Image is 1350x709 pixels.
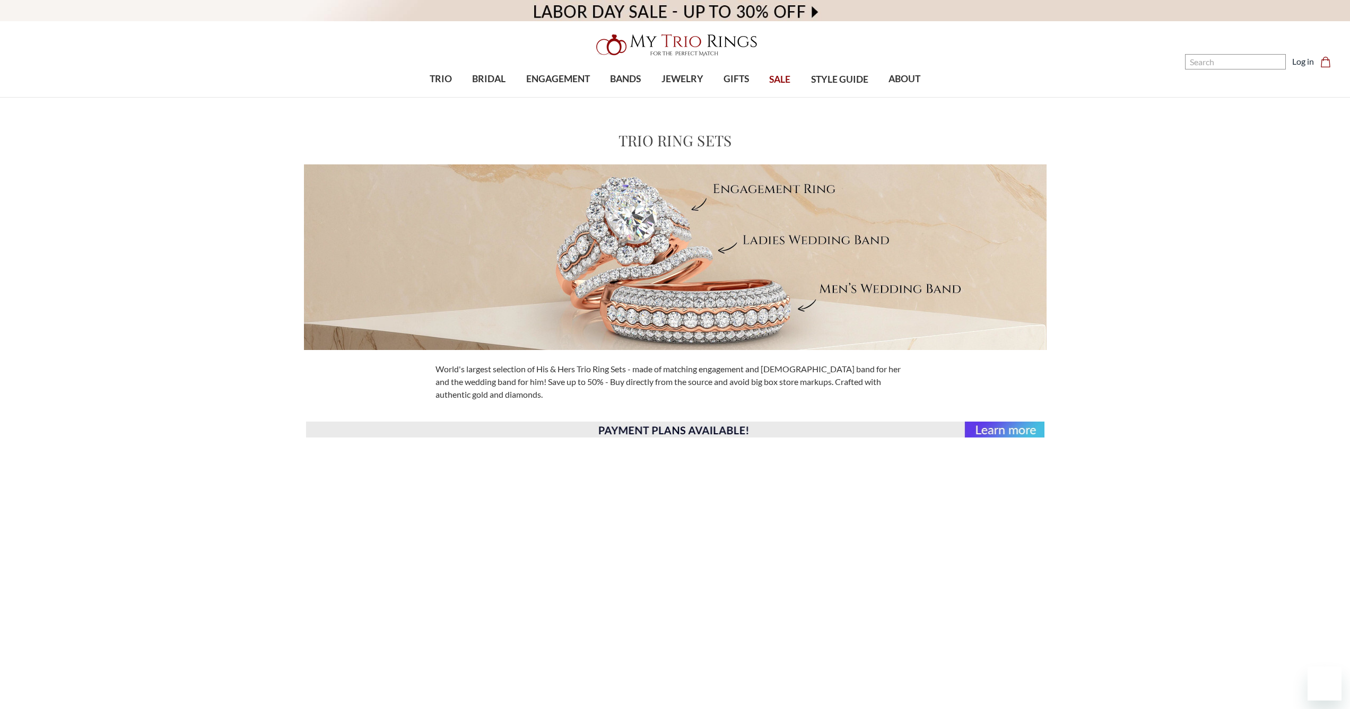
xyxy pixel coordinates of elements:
a: ENGAGEMENT [516,62,600,97]
span: TRIO [430,72,452,86]
a: GIFTS [713,62,759,97]
button: submenu toggle [436,97,446,98]
span: ABOUT [889,72,920,86]
span: BANDS [610,72,641,86]
a: Log in [1292,55,1314,68]
span: JEWELRY [661,72,703,86]
a: BRIDAL [462,62,516,97]
a: SALE [759,63,800,97]
a: My Trio Rings [391,28,959,62]
span: SALE [769,73,790,86]
img: My Trio Rings [590,28,760,62]
a: Cart with 0 items [1320,55,1337,68]
button: submenu toggle [484,97,494,98]
button: submenu toggle [677,97,687,98]
span: STYLE GUIDE [811,73,868,86]
a: ABOUT [878,62,930,97]
img: Meet Your Perfect Match MyTrioRings [304,164,1047,350]
a: BANDS [600,62,651,97]
a: STYLE GUIDE [800,63,878,97]
button: submenu toggle [899,97,910,98]
a: TRIO [420,62,462,97]
svg: cart.cart_preview [1320,57,1331,67]
a: JEWELRY [651,62,713,97]
h1: Trio Ring Sets [619,129,732,152]
span: BRIDAL [472,72,506,86]
button: submenu toggle [620,97,631,98]
span: ENGAGEMENT [526,72,590,86]
button: submenu toggle [553,97,563,98]
span: GIFTS [724,72,749,86]
iframe: Button to launch messaging window [1308,667,1342,701]
input: Search [1185,54,1286,69]
button: submenu toggle [731,97,742,98]
div: World's largest selection of His & Hers Trio Ring Sets - made of matching engagement and [DEMOGRA... [429,363,921,401]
